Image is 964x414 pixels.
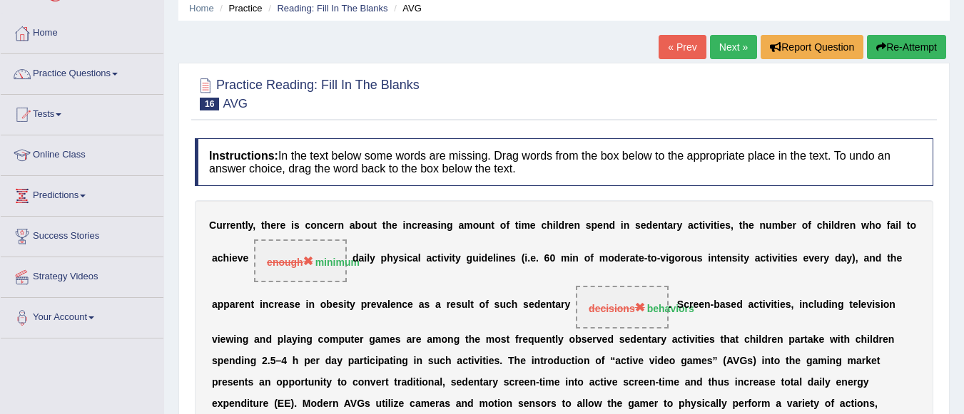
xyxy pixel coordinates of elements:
b: t [714,219,717,231]
b: e [450,299,456,311]
b: a [755,253,761,264]
b: i [449,253,452,264]
b: a [688,219,694,231]
b: d [646,219,653,231]
small: AVG [223,97,248,110]
b: l [556,219,559,231]
b: i [229,253,232,264]
b: u [367,219,374,231]
b: i [403,219,406,231]
b: r [626,253,629,264]
b: n [485,219,492,231]
a: Reading: Fill In The Blanks [277,3,387,14]
b: e [530,219,536,231]
b: , [856,253,858,264]
b: v [376,299,382,311]
b: s [399,253,405,264]
b: c [541,219,547,231]
b: i [895,219,898,231]
b: d [834,219,841,231]
b: b [326,299,333,311]
b: t [452,253,455,264]
b: i [438,219,441,231]
b: a [283,299,289,311]
b: t [470,299,474,311]
b: , [731,219,734,231]
b: e [529,299,534,311]
b: o [685,253,691,264]
b: c [694,219,699,231]
b: i [291,219,294,231]
a: Practice Questions [1,54,163,90]
b: e [487,253,493,264]
b: e [504,253,510,264]
b: e [390,299,396,311]
b: m [772,219,781,231]
b: s [289,299,295,311]
b: p [223,299,230,311]
b: s [523,299,529,311]
b: y [248,219,253,231]
b: a [630,253,636,264]
b: p [361,299,367,311]
b: e [530,253,536,264]
li: AVG [390,1,422,15]
b: n [658,219,664,231]
b: n [499,253,505,264]
b: t [242,219,245,231]
b: v [444,253,450,264]
h4: In the text below some words are missing. Drag words from the box below to the appropriate place ... [195,138,933,186]
b: l [493,253,496,264]
b: - [644,253,648,264]
b: n [235,219,242,231]
b: f [590,253,594,264]
b: t [717,253,721,264]
b: i [621,219,624,231]
b: a [212,299,218,311]
button: Report Question [761,35,863,59]
button: Re-Attempt [867,35,946,59]
b: m [599,253,608,264]
b: i [708,253,711,264]
b: b [781,219,787,231]
b: i [364,253,367,264]
b: c [402,299,407,311]
b: t [887,253,891,264]
b: r [367,299,370,311]
a: Tests [1,95,163,130]
b: u [462,299,468,311]
b: v [238,253,243,264]
b: e [652,219,658,231]
b: t [907,219,910,231]
b: i [717,219,720,231]
b: t [740,253,744,264]
b: a [230,299,235,311]
b: y [823,253,829,264]
b: y [393,253,399,264]
b: c [412,219,417,231]
b: d [482,253,488,264]
b: i [769,253,772,264]
b: n [396,299,402,311]
b: g [447,219,453,231]
b: o [473,219,480,231]
b: n [726,253,732,264]
b: r [792,219,796,231]
b: e [371,299,377,311]
b: i [569,253,572,264]
b: c [268,299,274,311]
b: s [635,219,641,231]
b: t [664,219,668,231]
b: C [209,219,216,231]
b: e [749,219,754,231]
b: r [274,299,278,311]
b: n [574,219,580,231]
b: e [232,253,238,264]
b: u [479,219,485,231]
a: Next » [710,35,757,59]
a: Predictions [1,176,163,212]
b: n [572,253,579,264]
b: y [744,253,749,264]
b: t [635,253,639,264]
b: d [534,299,541,311]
